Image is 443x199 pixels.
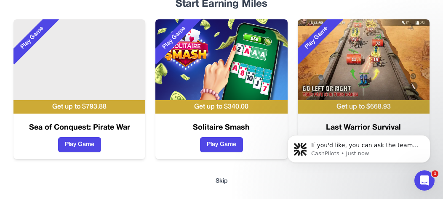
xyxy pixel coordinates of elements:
div: Play Game [148,11,201,64]
span: 1 [432,170,438,177]
button: Play Game [200,137,243,152]
img: Solitaire Smash [155,19,287,100]
div: Play Game [290,11,343,64]
div: Play Game [6,11,59,64]
h3: Sea of Conquest: Pirate War [13,122,145,134]
iframe: Intercom live chat [414,170,435,191]
h3: Solitaire Smash [155,122,287,134]
div: Get up to $ 668.93 [298,100,430,114]
div: Get up to $ 340.00 [155,100,287,114]
div: Get up to $ 793.88 [13,100,145,114]
button: Play Game [58,137,101,152]
button: Skip [216,177,228,186]
iframe: Intercom notifications message [275,117,443,176]
img: Last Warrior Survival [298,19,430,100]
